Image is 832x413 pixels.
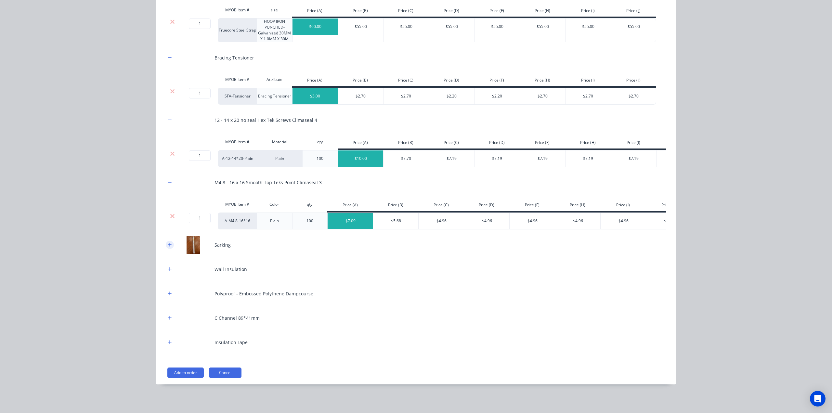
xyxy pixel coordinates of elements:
div: $2.20 [429,88,474,104]
div: $7.19 [611,150,656,167]
div: Price (B) [338,5,383,18]
div: $7.19 [474,150,520,167]
div: Price (F) [520,137,565,150]
div: $7.19 [429,150,474,167]
div: Price (H) [565,137,611,150]
div: SFA-Tensioner [218,88,257,105]
div: Price (J) [646,200,691,213]
div: Wall Insulation [214,266,247,273]
div: Price (J) [611,5,656,18]
div: $55.00 [611,19,656,35]
input: ? [189,88,211,98]
div: MYOB Item # [218,4,257,17]
div: Price (H) [555,200,600,213]
input: ? [189,19,211,29]
div: $55.00 [520,19,565,35]
div: $2.70 [520,88,565,104]
div: Bracing Tensioner [214,54,254,61]
div: $55.00 [338,19,383,35]
div: $4.96 [601,213,646,229]
div: MYOB Item # [218,73,257,86]
div: $60.00 [292,19,338,35]
div: 100 [302,150,338,167]
div: size [257,4,292,17]
div: $2.70 [565,88,611,104]
div: $5.68 [373,213,419,229]
div: $3.00 [292,88,338,104]
div: Price (D) [464,200,509,213]
div: $55.00 [565,19,611,35]
div: HOOP IRON PUNCHED- Galvanized 30MM X 1.0MM X 30M [257,18,292,42]
div: Price (I) [600,200,646,213]
div: M4.8 - 16 x 16 Smooth Top Teks Point Climaseal 3 [214,179,322,186]
div: $2.20 [474,88,520,104]
div: Price (H) [520,75,565,88]
div: qty [292,198,328,211]
div: $55.00 [383,19,429,35]
div: $2.70 [338,88,383,104]
div: Price (B) [373,200,418,213]
div: Price (D) [429,75,474,88]
div: $7.19 [565,150,611,167]
div: Price (D) [429,5,474,18]
div: Price (A) [292,5,338,18]
div: $4.96 [646,213,692,229]
div: Plain [257,213,292,229]
div: Sarking [214,241,231,248]
div: $4.96 [510,213,555,229]
div: Polyproof - Embossed Polythene Dampcourse [214,290,313,297]
div: Insulation Tape [214,339,248,346]
div: Price (A) [327,200,373,213]
div: $4.96 [464,213,510,229]
div: MYOB Item # [218,198,257,211]
div: Price (F) [474,75,520,88]
div: Open Intercom Messenger [810,391,825,407]
div: Price (C) [429,137,474,150]
div: Attribute [257,73,292,86]
div: 12 - 14 x 20 no seal Hex Tek Screws Climaseal 4 [214,117,317,123]
button: Cancel [209,368,241,378]
div: Price (J) [656,137,702,150]
div: Price (F) [474,5,520,18]
div: Price (F) [509,200,555,213]
div: Price (I) [565,75,611,88]
div: Price (H) [520,5,565,18]
div: Truecore Steel Strap [218,18,257,42]
input: ? [189,150,211,161]
div: Price (A) [338,137,383,150]
div: $7.19 [656,150,702,167]
div: $10.00 [338,150,383,167]
div: A-12-14*20-Plain [218,150,257,167]
div: Price (D) [474,137,520,150]
div: Plain [257,150,302,167]
div: Price (B) [383,137,429,150]
div: $2.70 [383,88,429,104]
div: Bracing Tensioner [257,88,292,105]
div: C Channel 89*41mm [214,315,260,321]
div: Price (C) [383,5,429,18]
img: Sarking [177,236,210,254]
div: $55.00 [429,19,474,35]
div: Price (I) [611,137,656,150]
div: Color [257,198,292,211]
div: qty [302,136,338,148]
div: MYOB Item # [218,136,257,148]
div: $7.19 [520,150,565,167]
div: $55.00 [474,19,520,35]
div: Material [257,136,302,148]
div: Price (I) [565,5,611,18]
div: A-M4.8-16*16 [218,213,257,229]
div: Price (J) [611,75,656,88]
button: Add to order [167,368,204,378]
div: $2.70 [611,88,656,104]
div: $4.96 [555,213,601,229]
div: 100 [292,213,328,229]
input: ? [189,213,211,223]
div: Price (C) [418,200,464,213]
div: $4.96 [419,213,464,229]
div: Price (A) [292,75,338,88]
div: $7.09 [328,213,373,229]
div: Price (C) [383,75,429,88]
div: Price (B) [338,75,383,88]
div: $7.70 [383,150,429,167]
